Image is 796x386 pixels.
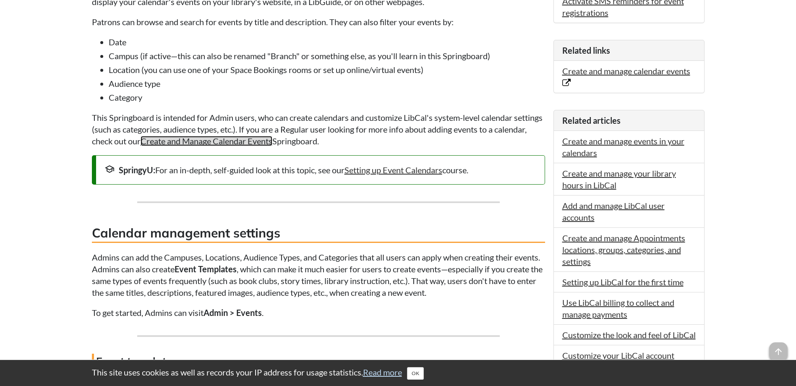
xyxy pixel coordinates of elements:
[344,165,442,175] a: Setting up Event Calendars
[562,136,684,158] a: Create and manage events in your calendars
[363,367,402,377] a: Read more
[407,367,424,380] button: Close
[119,165,155,175] strong: SpringyU:
[562,330,696,340] a: Customize the look and feel of LibCal
[104,164,115,174] span: school
[562,45,610,55] span: Related links
[562,233,685,266] a: Create and manage Appointments locations, groups, categories, and settings
[204,308,262,318] strong: Admin > Events
[562,297,674,319] a: Use LibCal billing to collect and manage payments
[109,50,545,62] li: Campus (if active—this can also be renamed "Branch" or something else, as you'll learn in this Sp...
[141,136,272,146] a: Create and Manage Calendar Events
[769,343,788,353] a: arrow_upward
[109,36,545,48] li: Date
[562,350,674,372] a: Customize your LibCal account settings
[92,16,545,28] p: Patrons can browse and search for events by title and description. They can also filter your even...
[562,168,676,190] a: Create and manage your library hours in LibCal
[562,66,690,88] a: Create and manage calendar events
[92,224,545,243] h3: Calendar management settings
[109,91,545,103] li: Category
[109,78,545,89] li: Audience type
[92,112,545,147] p: This Springboard is intended for Admin users, who can create calendars and customize LibCal's sys...
[562,277,684,287] a: Setting up LibCal for the first time
[92,307,545,318] p: To get started, Admins can visit .
[562,201,665,222] a: Add and manage LibCal user accounts
[562,115,621,125] span: Related articles
[104,164,536,176] div: For an in-depth, self-guided look at this topic, see our course.
[84,366,713,380] div: This site uses cookies as well as records your IP address for usage statistics.
[92,251,545,298] p: Admins can add the Campuses, Locations, Audience Types, and Categories that all users can apply w...
[175,264,237,274] strong: Event Templates
[769,342,788,361] span: arrow_upward
[92,354,545,368] h4: Event templates
[109,64,545,76] li: Location (you can use one of your Space Bookings rooms or set up online/virtual events)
